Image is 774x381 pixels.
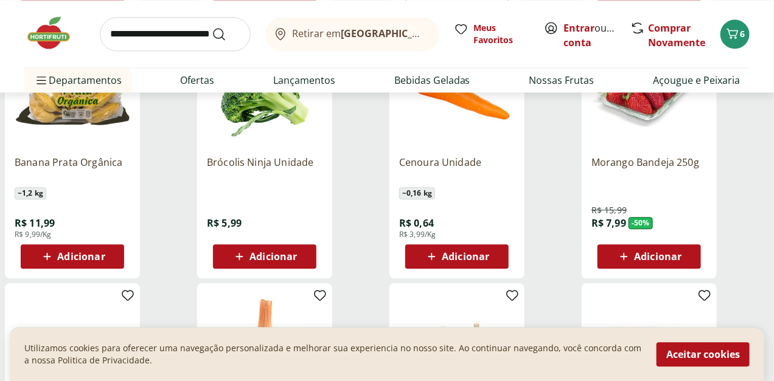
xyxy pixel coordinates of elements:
[293,28,427,39] span: Retirar em
[405,244,509,269] button: Adicionar
[399,187,435,199] span: ~ 0,16 kg
[648,21,705,49] a: Comprar Novamente
[207,156,322,182] a: Brócolis Ninja Unidade
[21,244,124,269] button: Adicionar
[394,73,470,88] a: Bebidas Geladas
[212,27,241,41] button: Submit Search
[34,66,49,95] button: Menu
[529,73,594,88] a: Nossas Frutas
[341,27,546,40] b: [GEOGRAPHIC_DATA]/[GEOGRAPHIC_DATA]
[265,17,439,51] button: Retirar em[GEOGRAPHIC_DATA]/[GEOGRAPHIC_DATA]
[15,187,46,199] span: ~ 1,2 kg
[591,216,626,230] span: R$ 7,99
[740,28,745,39] span: 6
[598,244,701,269] button: Adicionar
[24,15,85,51] img: Hortifruti
[591,204,627,216] span: R$ 15,99
[454,22,529,46] a: Meus Favoritos
[57,252,105,261] span: Adicionar
[629,217,653,229] span: - 50 %
[399,230,436,239] span: R$ 3,99/Kg
[657,342,750,366] button: Aceitar cookies
[591,156,707,182] a: Morango Bandeja 250g
[34,66,122,95] span: Departamentos
[399,216,434,230] span: R$ 0,64
[473,22,529,46] span: Meus Favoritos
[442,252,489,261] span: Adicionar
[15,216,55,230] span: R$ 11,99
[563,21,594,35] a: Entrar
[399,156,515,182] a: Cenoura Unidade
[653,73,740,88] a: Açougue e Peixaria
[563,21,630,49] a: Criar conta
[720,19,750,49] button: Carrinho
[213,244,316,269] button: Adicionar
[15,230,52,239] span: R$ 9,99/Kg
[24,342,642,366] p: Utilizamos cookies para oferecer uma navegação personalizada e melhorar sua experiencia no nosso ...
[563,21,618,50] span: ou
[273,73,335,88] a: Lançamentos
[249,252,297,261] span: Adicionar
[634,252,682,261] span: Adicionar
[207,216,242,230] span: R$ 5,99
[100,17,251,51] input: search
[15,156,130,182] a: Banana Prata Orgânica
[181,73,215,88] a: Ofertas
